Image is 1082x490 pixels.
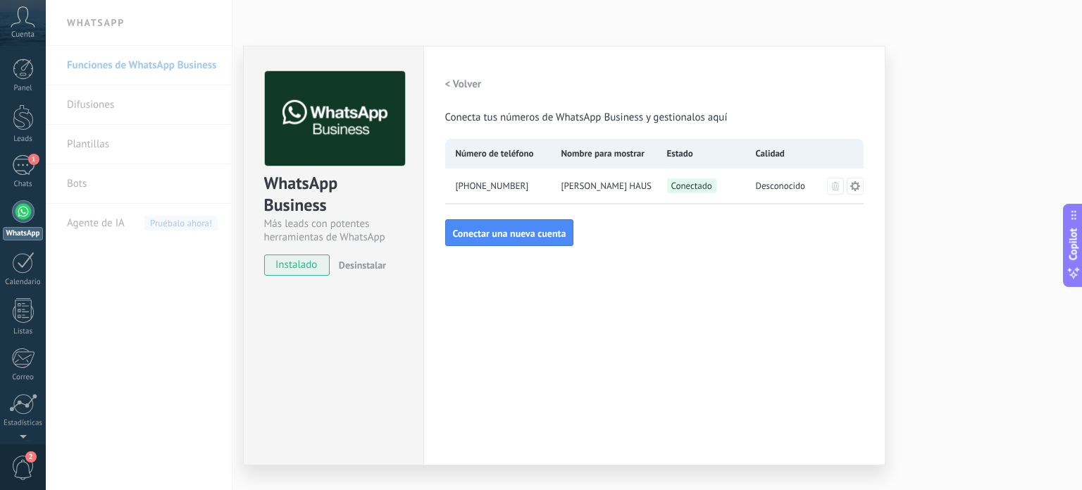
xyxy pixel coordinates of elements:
span: instalado [265,255,329,276]
span: Nombre para mostrar [561,147,645,161]
div: Correo [3,373,44,382]
div: Panel [3,84,44,93]
span: +52 1 999 249 2225 [456,179,529,193]
span: Estado [667,147,693,161]
span: 2 [25,451,37,463]
span: Calidad [756,147,785,161]
div: WhatsApp Business [264,172,403,217]
span: Conectado [667,178,716,193]
span: Conectar una nueva cuenta [453,228,566,238]
button: Desinstalar [333,255,386,276]
div: Estadísticas [3,419,44,428]
span: Desinstalar [339,259,386,271]
div: WhatsApp [3,227,43,240]
div: Leads [3,135,44,144]
span: 1 [28,154,39,165]
div: Listas [3,327,44,336]
div: Calendario [3,278,44,287]
span: Número de teléfono [456,147,534,161]
span: Desconocido [756,179,806,193]
h2: < Volver [445,78,482,91]
div: Chats [3,180,44,189]
img: logo_main.png [265,71,405,166]
button: < Volver [445,71,482,97]
span: Cuenta [11,30,35,39]
div: Más leads con potentes herramientas de WhatsApp [264,217,403,244]
button: Conectar una nueva cuenta [445,219,574,246]
span: Conecta tus números de WhatsApp Business y gestionalos aquí [445,111,728,125]
span: Copilot [1067,228,1081,260]
span: [PERSON_NAME] HAUS [561,179,652,193]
